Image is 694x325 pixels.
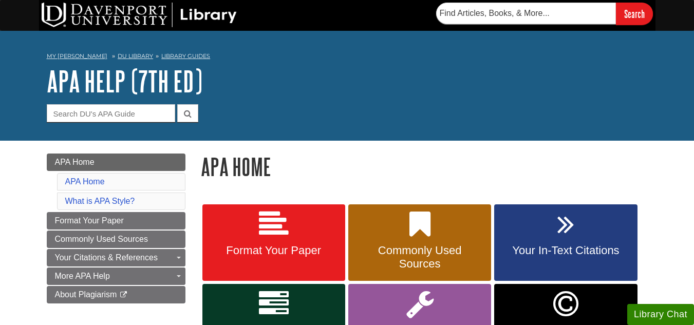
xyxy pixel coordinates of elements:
a: Your In-Text Citations [494,204,637,281]
span: Your In-Text Citations [502,244,629,257]
input: Find Articles, Books, & More... [436,3,616,24]
input: Search DU's APA Guide [47,104,175,122]
a: Format Your Paper [47,212,185,230]
a: About Plagiarism [47,286,185,303]
span: APA Home [55,158,95,166]
span: About Plagiarism [55,290,117,299]
span: More APA Help [55,272,110,280]
a: APA Home [65,177,105,186]
a: Library Guides [161,52,210,60]
a: Format Your Paper [202,204,345,281]
a: Your Citations & References [47,249,185,266]
a: What is APA Style? [65,197,135,205]
a: My [PERSON_NAME] [47,52,107,61]
button: Library Chat [627,304,694,325]
i: This link opens in a new window [119,292,128,298]
img: DU Library [42,3,237,27]
span: Your Citations & References [55,253,158,262]
span: Format Your Paper [210,244,337,257]
nav: breadcrumb [47,49,648,66]
a: Commonly Used Sources [47,231,185,248]
a: More APA Help [47,267,185,285]
span: Commonly Used Sources [55,235,148,243]
span: Format Your Paper [55,216,124,225]
a: APA Help (7th Ed) [47,65,202,97]
a: Commonly Used Sources [348,204,491,281]
a: DU Library [118,52,153,60]
input: Search [616,3,653,25]
span: Commonly Used Sources [356,244,483,271]
a: APA Home [47,154,185,171]
form: Searches DU Library's articles, books, and more [436,3,653,25]
h1: APA Home [201,154,648,180]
